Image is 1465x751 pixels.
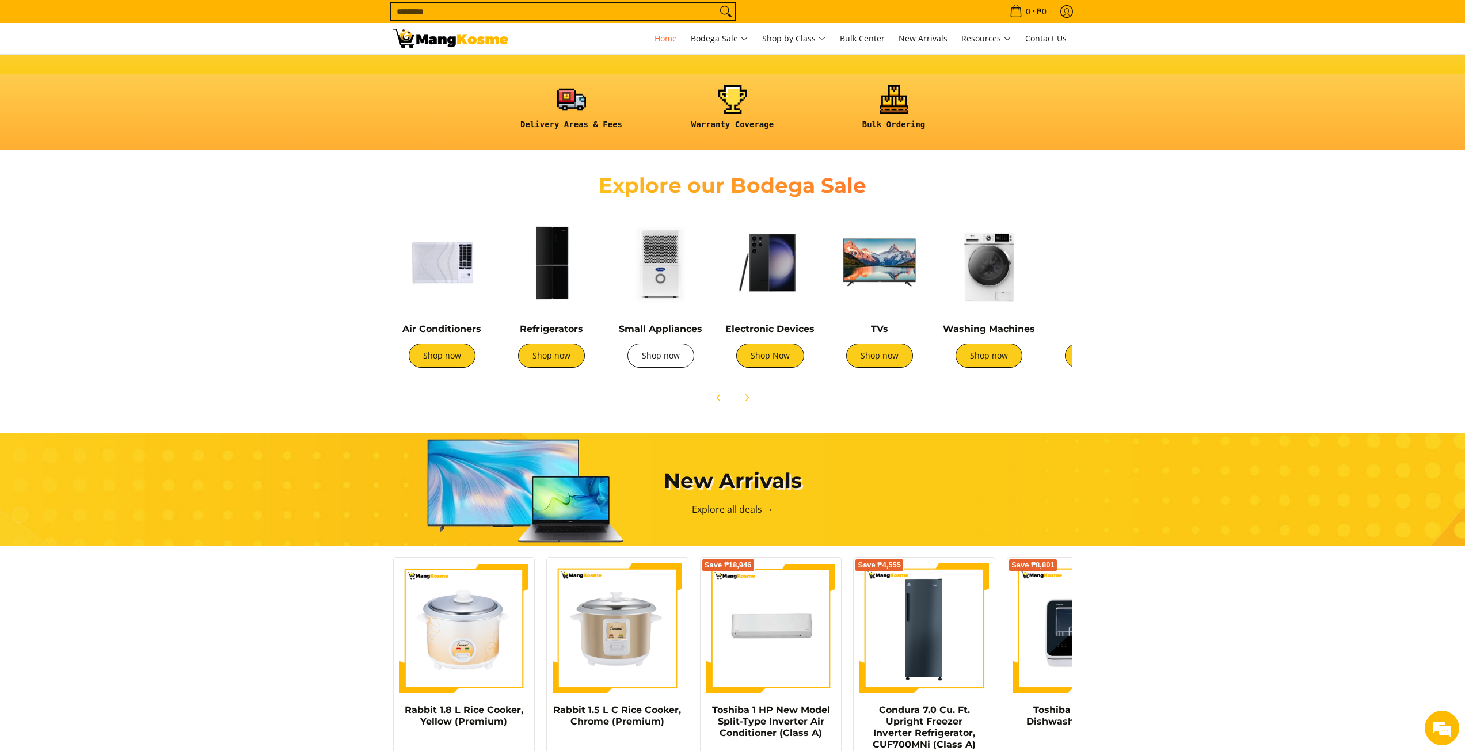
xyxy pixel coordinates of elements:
span: Bulk Center [840,33,885,44]
a: Shop now [956,344,1022,368]
a: Explore all deals → [692,503,774,516]
img: Small Appliances [612,214,710,311]
span: Save ₱18,946 [705,562,752,569]
span: Home [655,33,677,44]
button: Next [734,385,759,410]
a: <h6><strong>Delivery Areas & Fees</strong></h6> [497,85,646,139]
img: Condura 7.0 Cu. Ft. Upright Freezer Inverter Refrigerator, CUF700MNi (Class A) [859,563,989,693]
img: https://mangkosme.com/products/rabbit-1-8-l-rice-cooker-yellow-class-a [399,563,529,693]
span: Resources [961,32,1011,46]
a: Home [649,23,683,54]
span: Save ₱8,801 [1011,562,1055,569]
button: Previous [706,385,732,410]
img: Refrigerators [503,214,600,311]
a: <h6><strong>Bulk Ordering</strong></h6> [819,85,969,139]
img: Cookers [1049,214,1147,311]
nav: Main Menu [520,23,1072,54]
a: Refrigerators [520,323,583,334]
span: New Arrivals [899,33,948,44]
button: Search [717,3,735,20]
img: New Arrivals [355,433,675,546]
span: ₱0 [1035,7,1048,16]
a: Small Appliances [619,323,702,334]
img: Electronic Devices [721,214,819,311]
img: Washing Machines [940,214,1038,311]
a: Toshiba Mini 4-Set Dishwasher (Class A) [1026,704,1129,727]
img: Toshiba Mini 4-Set Dishwasher (Class A) [1013,563,1143,693]
a: New Arrivals [893,23,953,54]
img: Toshiba 1 HP New Model Split-Type Inverter Air Conditioner (Class A) [706,563,836,693]
a: Bodega Sale [685,23,754,54]
h2: Explore our Bodega Sale [566,173,900,199]
img: https://mangkosme.com/products/rabbit-1-5-l-c-rice-cooker-chrome-class-a [553,563,682,693]
a: Shop now [409,344,475,368]
a: Contact Us [1019,23,1072,54]
img: Air Conditioners [393,214,491,311]
a: Resources [956,23,1017,54]
a: TVs [871,323,888,334]
span: • [1006,5,1050,18]
a: Shop Now [736,344,804,368]
a: Shop now [627,344,694,368]
span: Shop by Class [762,32,826,46]
a: <h6><strong>Warranty Coverage</strong></h6> [658,85,808,139]
a: Electronic Devices [725,323,815,334]
img: Mang Kosme: Your Home Appliances Warehouse Sale Partner! [393,29,508,48]
a: Rabbit 1.8 L Rice Cooker, Yellow (Premium) [405,704,523,727]
a: Shop now [846,344,913,368]
span: Contact Us [1025,33,1067,44]
span: 0 [1024,7,1032,16]
a: Shop now [518,344,585,368]
a: Bulk Center [834,23,891,54]
a: Rabbit 1.5 L C Rice Cooker, Chrome (Premium) [553,704,681,727]
a: Washing Machines [943,323,1035,334]
a: Air Conditioners [402,323,481,334]
a: Shop now [1065,344,1132,368]
span: Bodega Sale [691,32,748,46]
img: TVs [831,214,929,311]
a: Toshiba 1 HP New Model Split-Type Inverter Air Conditioner (Class A) [712,704,830,738]
span: Save ₱4,555 [858,562,901,569]
a: Condura 7.0 Cu. Ft. Upright Freezer Inverter Refrigerator, CUF700MNi (Class A) [873,704,976,750]
a: Shop by Class [756,23,832,54]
